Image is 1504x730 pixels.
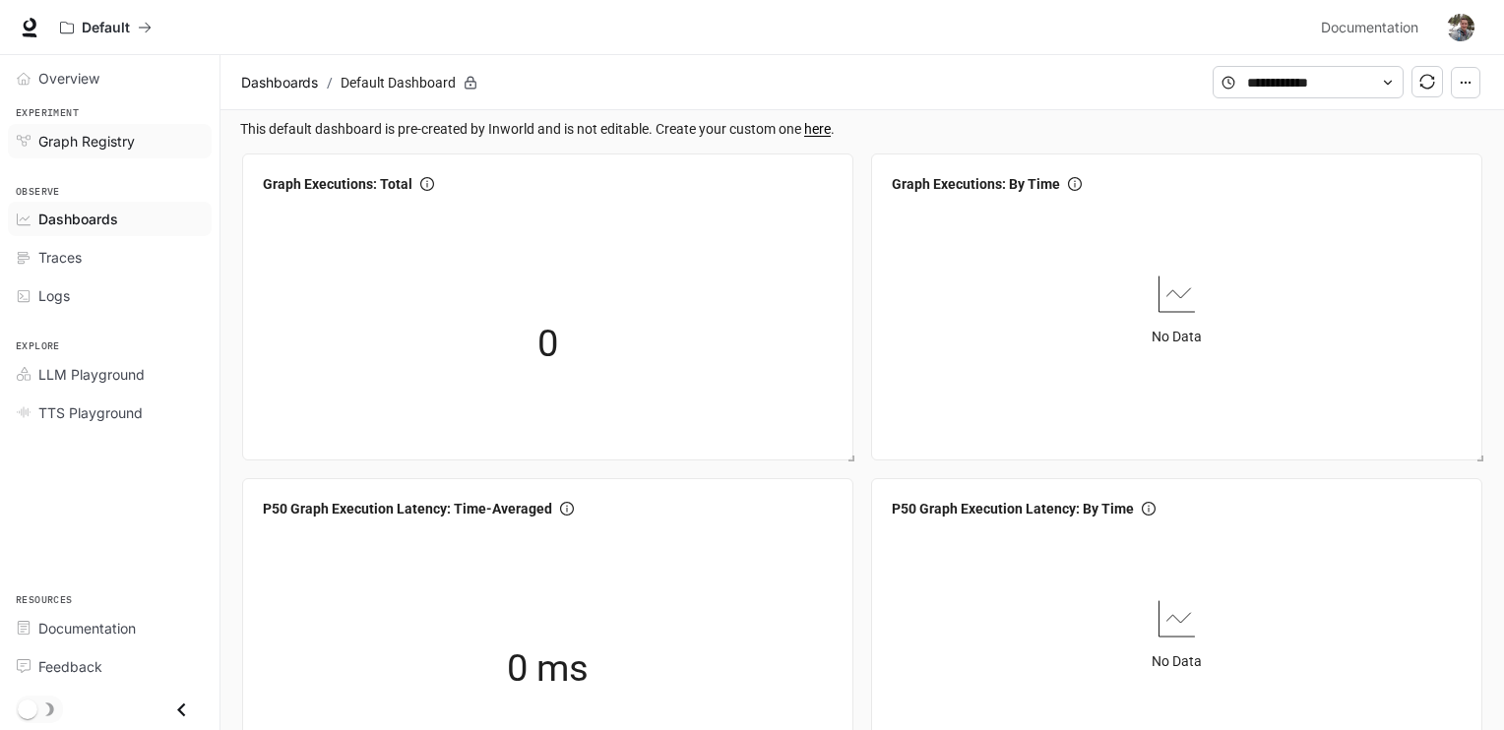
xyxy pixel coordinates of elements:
[240,118,1488,140] span: This default dashboard is pre-created by Inworld and is not editable. Create your custom one .
[1142,502,1156,516] span: info-circle
[8,124,212,158] a: Graph Registry
[38,68,99,89] span: Overview
[18,698,37,719] span: Dark mode toggle
[8,649,212,684] a: Feedback
[1152,326,1202,347] article: No Data
[8,395,212,430] a: TTS Playground
[1419,74,1435,90] span: sync
[8,240,212,274] a: Traces
[263,173,412,195] span: Graph Executions: Total
[38,364,145,385] span: LLM Playground
[8,357,212,392] a: LLM Playground
[51,8,160,47] button: All workspaces
[82,20,130,36] p: Default
[1313,8,1433,47] a: Documentation
[507,639,589,698] span: 0 ms
[263,498,552,519] span: P50 Graph Execution Latency: Time-Averaged
[420,177,434,191] span: info-circle
[892,498,1134,519] span: P50 Graph Execution Latency: By Time
[892,173,1060,195] span: Graph Executions: By Time
[38,247,82,268] span: Traces
[1152,650,1202,672] article: No Data
[241,71,318,94] span: Dashboards
[8,202,212,236] a: Dashboards
[1321,16,1418,40] span: Documentation
[337,64,460,101] article: Default Dashboard
[38,618,136,639] span: Documentation
[8,611,212,645] a: Documentation
[38,209,118,229] span: Dashboards
[1441,8,1480,47] button: User avatar
[1447,14,1474,41] img: User avatar
[1068,177,1082,191] span: info-circle
[38,131,135,152] span: Graph Registry
[38,402,143,423] span: TTS Playground
[560,502,574,516] span: info-circle
[537,314,558,373] span: 0
[804,121,831,137] a: here
[38,656,102,677] span: Feedback
[159,690,204,730] button: Close drawer
[8,61,212,95] a: Overview
[8,278,212,313] a: Logs
[38,285,70,306] span: Logs
[327,72,333,93] span: /
[236,71,323,94] button: Dashboards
